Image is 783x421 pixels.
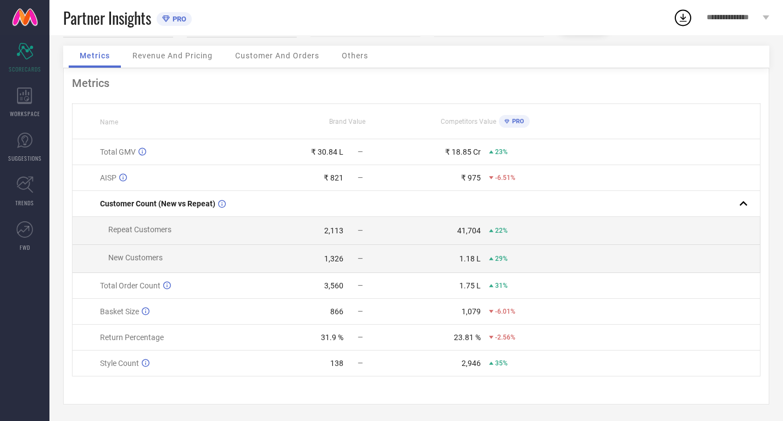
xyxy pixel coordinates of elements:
[441,118,496,125] span: Competitors Value
[321,333,343,342] div: 31.9 %
[329,118,365,125] span: Brand Value
[100,359,139,368] span: Style Count
[495,227,508,234] span: 22%
[20,243,30,251] span: FWD
[80,51,110,60] span: Metrics
[324,254,343,263] div: 1,326
[454,333,481,342] div: 23.81 %
[459,254,481,263] div: 1.18 L
[132,51,213,60] span: Revenue And Pricing
[495,359,508,367] span: 35%
[100,199,215,208] span: Customer Count (New vs Repeat)
[342,51,368,60] span: Others
[10,110,40,118] span: WORKSPACE
[358,359,363,367] span: —
[63,7,151,29] span: Partner Insights
[358,227,363,234] span: —
[358,308,363,315] span: —
[495,308,515,315] span: -6.01%
[100,281,160,290] span: Total Order Count
[100,333,164,342] span: Return Percentage
[72,76,760,90] div: Metrics
[358,255,363,263] span: —
[495,333,515,341] span: -2.56%
[459,281,481,290] div: 1.75 L
[108,225,171,234] span: Repeat Customers
[100,173,116,182] span: AISP
[330,307,343,316] div: 866
[495,148,508,156] span: 23%
[108,253,163,262] span: New Customers
[358,174,363,182] span: —
[330,359,343,368] div: 138
[15,199,34,207] span: TRENDS
[462,307,481,316] div: 1,079
[311,147,343,156] div: ₹ 30.84 L
[324,226,343,235] div: 2,113
[457,226,481,235] div: 41,704
[509,118,524,125] span: PRO
[8,154,42,162] span: SUGGESTIONS
[495,174,515,182] span: -6.51%
[673,8,693,28] div: Open download list
[358,282,363,289] span: —
[495,282,508,289] span: 31%
[324,173,343,182] div: ₹ 821
[495,255,508,263] span: 29%
[324,281,343,290] div: 3,560
[100,118,118,126] span: Name
[235,51,319,60] span: Customer And Orders
[170,15,186,23] span: PRO
[461,173,481,182] div: ₹ 975
[445,147,481,156] div: ₹ 18.85 Cr
[358,333,363,341] span: —
[100,307,139,316] span: Basket Size
[462,359,481,368] div: 2,946
[100,147,136,156] span: Total GMV
[358,148,363,156] span: —
[9,65,41,73] span: SCORECARDS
